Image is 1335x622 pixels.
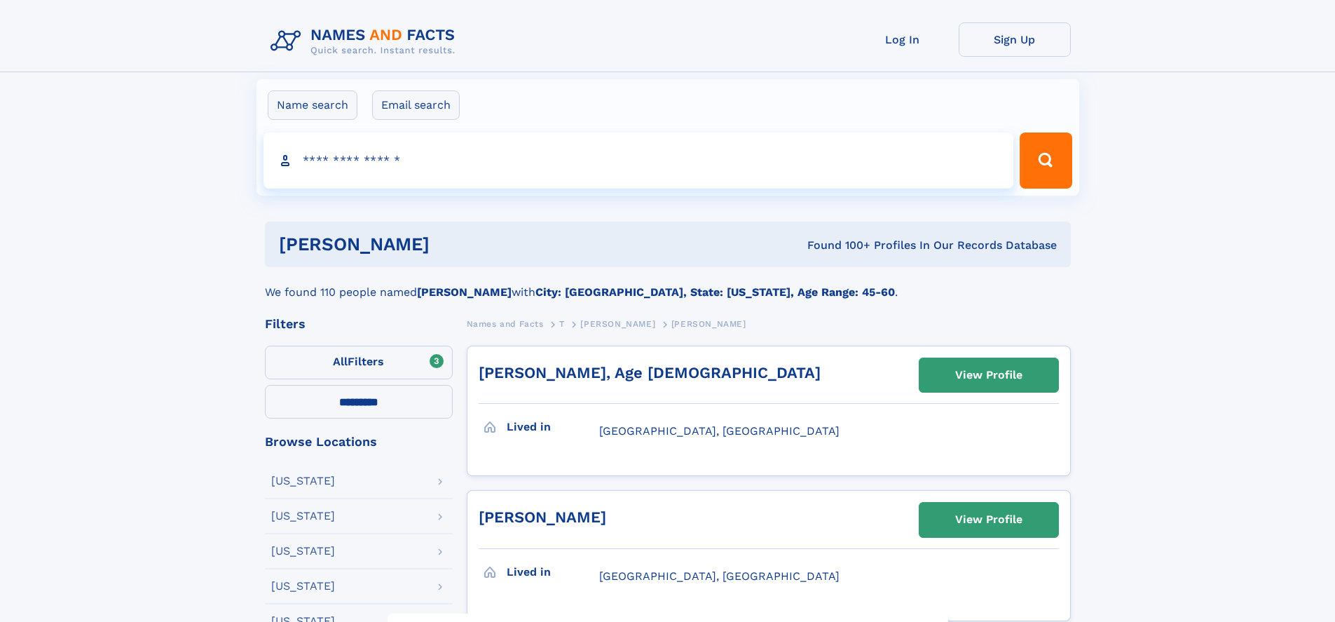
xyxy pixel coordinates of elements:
h3: Lived in [507,415,599,439]
label: Email search [372,90,460,120]
h3: Lived in [507,560,599,584]
div: View Profile [955,503,1022,536]
a: [PERSON_NAME] [479,508,606,526]
a: Names and Facts [467,315,544,332]
a: [PERSON_NAME] [580,315,655,332]
div: We found 110 people named with . [265,267,1071,301]
a: [PERSON_NAME], Age [DEMOGRAPHIC_DATA] [479,364,821,381]
div: [US_STATE] [271,546,335,557]
input: search input [263,133,1014,189]
a: Sign Up [959,22,1071,57]
div: Filters [265,318,453,330]
label: Filters [265,346,453,379]
b: [PERSON_NAME] [417,285,512,299]
a: T [559,315,565,332]
button: Search Button [1020,133,1072,189]
div: [US_STATE] [271,581,335,592]
b: City: [GEOGRAPHIC_DATA], State: [US_STATE], Age Range: 45-60 [535,285,895,299]
span: [GEOGRAPHIC_DATA], [GEOGRAPHIC_DATA] [599,569,840,583]
div: [US_STATE] [271,475,335,487]
a: Log In [847,22,959,57]
a: View Profile [919,358,1058,392]
h1: [PERSON_NAME] [279,236,619,253]
img: Logo Names and Facts [265,22,467,60]
span: [GEOGRAPHIC_DATA], [GEOGRAPHIC_DATA] [599,424,840,438]
label: Name search [268,90,357,120]
div: View Profile [955,359,1022,391]
span: All [333,355,348,368]
div: Browse Locations [265,435,453,448]
span: [PERSON_NAME] [671,319,746,329]
span: [PERSON_NAME] [580,319,655,329]
div: [US_STATE] [271,511,335,522]
a: View Profile [919,503,1058,536]
span: T [559,319,565,329]
div: Found 100+ Profiles In Our Records Database [618,238,1057,253]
